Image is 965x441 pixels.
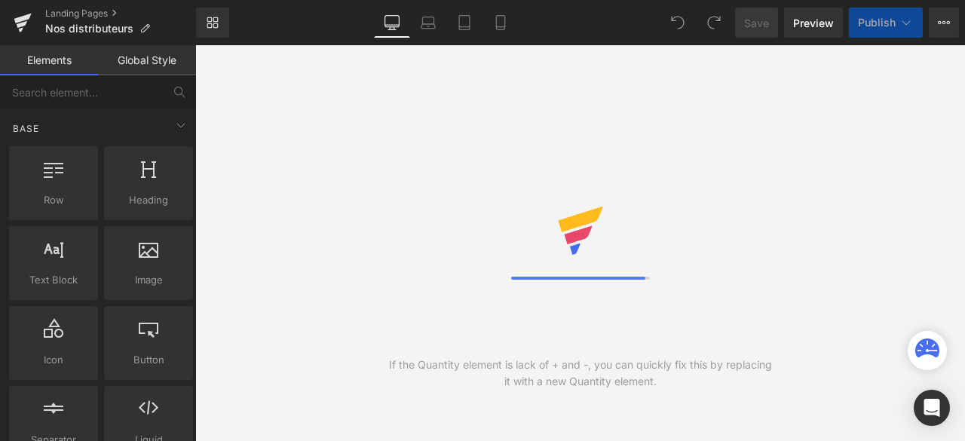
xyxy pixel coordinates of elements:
[793,15,834,31] span: Preview
[482,8,519,38] a: Mobile
[410,8,446,38] a: Laptop
[14,272,93,288] span: Text Block
[699,8,729,38] button: Redo
[446,8,482,38] a: Tablet
[849,8,923,38] button: Publish
[858,17,896,29] span: Publish
[784,8,843,38] a: Preview
[14,352,93,368] span: Icon
[45,23,133,35] span: Nos distributeurs
[744,15,769,31] span: Save
[109,352,188,368] span: Button
[388,357,773,390] div: If the Quantity element is lack of + and -, you can quickly fix this by replacing it with a new Q...
[929,8,959,38] button: More
[914,390,950,426] div: Open Intercom Messenger
[11,121,41,136] span: Base
[663,8,693,38] button: Undo
[109,192,188,208] span: Heading
[45,8,196,20] a: Landing Pages
[374,8,410,38] a: Desktop
[196,8,229,38] a: New Library
[109,272,188,288] span: Image
[98,45,196,75] a: Global Style
[14,192,93,208] span: Row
